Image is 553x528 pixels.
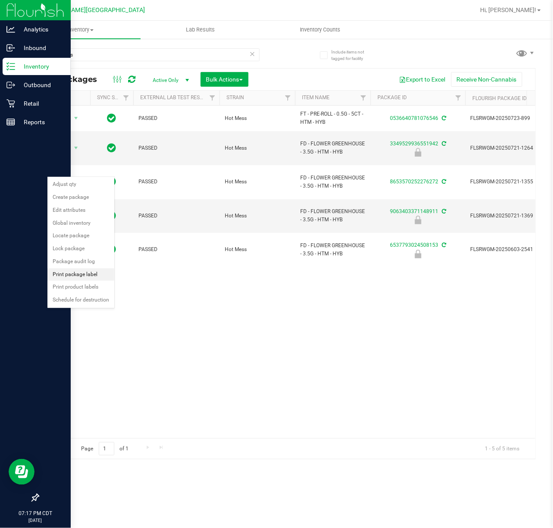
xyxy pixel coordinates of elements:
[390,208,438,214] a: 9063403371148911
[390,179,438,185] a: 8653570252276272
[119,91,133,105] a: Filter
[107,112,116,124] span: In Sync
[300,174,365,190] span: FD - FLOWER GREENHOUSE - 3.5G - HTM - HYB
[225,114,290,123] span: Hot Mess
[472,95,527,101] a: Flourish Package ID
[141,21,261,39] a: Lab Results
[6,99,15,108] inline-svg: Retail
[6,81,15,89] inline-svg: Outbound
[225,178,290,186] span: Hot Mess
[140,94,208,101] a: External Lab Test Result
[440,242,446,248] span: Sync from Compliance System
[15,117,67,127] p: Reports
[6,25,15,34] inline-svg: Analytics
[138,212,214,220] span: PASSED
[369,148,467,157] div: Launch Hold
[478,442,527,455] span: 1 - 5 of 5 items
[451,72,522,87] button: Receive Non-Cannabis
[21,26,141,34] span: Inventory
[6,44,15,52] inline-svg: Inbound
[38,48,260,61] input: Search Package ID, Item Name, SKU, Lot or Part Number...
[302,94,330,101] a: Item Name
[6,62,15,71] inline-svg: Inventory
[9,459,35,485] iframe: Resource center
[21,21,141,39] a: Inventory
[71,142,82,154] span: select
[300,242,365,258] span: FD - FLOWER GREENHOUSE - 3.5G - HTM - HYB
[390,115,438,121] a: 0536640781076546
[377,94,407,101] a: Package ID
[138,178,214,186] span: PASSED
[45,75,106,84] span: All Packages
[74,442,136,456] span: Page of 1
[4,518,67,524] p: [DATE]
[47,242,114,255] li: Lock package
[390,141,438,147] a: 3349529936551942
[4,510,67,518] p: 07:17 PM CDT
[15,98,67,109] p: Retail
[281,91,295,105] a: Filter
[206,76,243,83] span: Bulk Actions
[71,112,82,124] span: select
[47,204,114,217] li: Edit attributes
[440,179,446,185] span: Sync from Compliance System
[390,242,438,248] a: 6537793024508153
[47,268,114,281] li: Print package label
[6,118,15,126] inline-svg: Reports
[369,216,467,224] div: Newly Received
[47,255,114,268] li: Package audit log
[440,141,446,147] span: Sync from Compliance System
[300,207,365,224] span: FD - FLOWER GREENHOUSE - 3.5G - HTM - HYB
[205,91,220,105] a: Filter
[332,49,375,62] span: Include items not tagged for facility
[481,6,537,13] span: Hi, [PERSON_NAME]!
[47,217,114,230] li: Global inventory
[260,21,380,39] a: Inventory Counts
[300,110,365,126] span: FT - PRE-ROLL - 0.5G - 5CT - HTM - HYB
[451,91,465,105] a: Filter
[226,94,244,101] a: Strain
[138,245,214,254] span: PASSED
[225,212,290,220] span: Hot Mess
[99,442,114,456] input: 1
[107,176,116,188] span: In Sync
[15,80,67,90] p: Outbound
[138,144,214,152] span: PASSED
[138,114,214,123] span: PASSED
[440,208,446,214] span: Sync from Compliance System
[15,43,67,53] p: Inbound
[47,178,114,191] li: Adjust qty
[15,24,67,35] p: Analytics
[225,245,290,254] span: Hot Mess
[225,144,290,152] span: Hot Mess
[31,6,145,14] span: Ft [PERSON_NAME][GEOGRAPHIC_DATA]
[356,91,371,105] a: Filter
[440,115,446,121] span: Sync from Compliance System
[47,281,114,294] li: Print product labels
[288,26,352,34] span: Inventory Counts
[47,191,114,204] li: Create package
[174,26,226,34] span: Lab Results
[47,294,114,307] li: Schedule for destruction
[249,48,255,60] span: Clear
[47,229,114,242] li: Locate package
[97,94,130,101] a: Sync Status
[300,140,365,156] span: FD - FLOWER GREENHOUSE - 3.5G - HTM - HYB
[107,142,116,154] span: In Sync
[369,250,467,258] div: Newly Received
[201,72,248,87] button: Bulk Actions
[15,61,67,72] p: Inventory
[393,72,451,87] button: Export to Excel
